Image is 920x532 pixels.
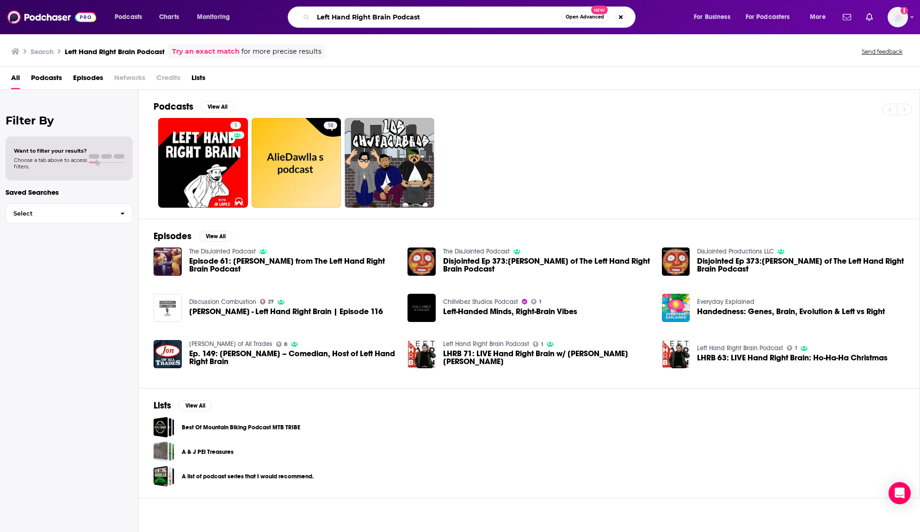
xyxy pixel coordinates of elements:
button: Show profile menu [888,7,908,27]
a: PodcastsView All [154,101,234,112]
a: A & J PEI Treasures [154,441,174,462]
a: 18 [324,122,337,129]
img: User Profile [888,7,908,27]
h2: Episodes [154,230,191,242]
a: Everyday Explained [697,298,754,306]
a: 1 [533,341,543,347]
input: Search podcasts, credits, & more... [313,10,562,25]
span: Choose a tab above to access filters. [14,157,87,170]
a: 8 [276,341,288,347]
a: Try an exact match [172,46,240,57]
span: 1 [795,346,797,350]
a: LHRB 71: LIVE Hand Right Brain w/ Emily Grace King [443,350,651,365]
a: Episodes [73,70,103,89]
span: New [591,6,608,14]
a: Best Of Mountain Biking Podcast MTB TRIBE [154,417,174,438]
span: Disjointed Ep 373:[PERSON_NAME] of The Left Hand Right Brain Podcast [697,257,905,273]
h2: Lists [154,400,171,411]
a: Chillvibez Studios Podcast [443,298,518,306]
h3: Left Hand Right Brain Podcast [65,47,165,56]
img: Handedness: Genes, Brain, Evolution & Left vs Right [662,294,690,322]
a: Ep. 149: JD Lopez – Comedian, Host of Left Hand Right Brain [189,350,397,365]
a: 1 [787,345,797,351]
a: LHRB 63: LIVE Hand Right Brain: Ho-Ha-Ha Christmas [697,354,888,362]
a: Lists [191,70,205,89]
span: Episode 61: [PERSON_NAME] from The Left Hand Right Brain Podcast [189,257,397,273]
a: Disjointed Ep 373:JD Lopez of The Left Hand Right Brain Podcast [697,257,905,273]
a: A list of podcast series that I would recommend. [154,466,174,487]
button: open menu [740,10,803,25]
a: Podcasts [31,70,62,89]
button: open menu [108,10,154,25]
button: open menu [687,10,742,25]
a: Handedness: Genes, Brain, Evolution & Left vs Right [697,308,885,315]
a: Jon of All Trades [189,340,272,348]
a: 1 [230,122,241,129]
span: [PERSON_NAME] - Left Hand Right Brain | Episode 116 [189,308,383,315]
a: 27 [260,299,274,304]
a: 1 [158,118,248,208]
span: Credits [156,70,180,89]
span: Charts [159,11,179,24]
a: Left Hand Right Brain Podcast [443,340,529,348]
span: 1 [541,342,543,346]
a: Charts [153,10,185,25]
a: Disjointed Ep 373:JD Lopez of The Left Hand Right Brain Podcast [443,257,651,273]
span: Select [6,210,113,217]
img: Podchaser - Follow, Share and Rate Podcasts [7,8,96,26]
img: Episode 61: JD Lopez from The Left Hand Right Brain Podcast [154,247,182,276]
span: LHRB 71: LIVE Hand Right Brain w/ [PERSON_NAME] [PERSON_NAME] [443,350,651,365]
span: More [810,11,826,24]
span: Podcasts [115,11,142,24]
a: Episode 61: JD Lopez from The Left Hand Right Brain Podcast [189,257,397,273]
img: JD Lopez - Left Hand Right Brain | Episode 116 [154,294,182,322]
a: Left-Handed Minds, Right-Brain Vibes [443,308,577,315]
span: Monitoring [197,11,230,24]
button: View All [201,101,234,112]
a: The DisJointed Podcast [443,247,510,255]
h2: Podcasts [154,101,193,112]
button: open menu [191,10,242,25]
span: 18 [327,121,333,130]
a: ListsView All [154,400,212,411]
a: Show notifications dropdown [862,9,877,25]
img: Left-Handed Minds, Right-Brain Vibes [408,294,436,322]
a: Disjointed Ep 373:JD Lopez of The Left Hand Right Brain Podcast [662,247,690,276]
a: A list of podcast series that I would recommend. [182,471,314,482]
img: LHRB 63: LIVE Hand Right Brain: Ho-Ha-Ha Christmas [662,340,690,368]
span: Disjointed Ep 373:[PERSON_NAME] of The Left Hand Right Brain Podcast [443,257,651,273]
div: Search podcasts, credits, & more... [296,6,644,28]
a: DisJointed Productions LLC [697,247,774,255]
a: All [11,70,20,89]
span: Networks [114,70,145,89]
button: Open AdvancedNew [562,12,608,23]
a: JD Lopez - Left Hand Right Brain | Episode 116 [189,308,383,315]
span: 27 [268,300,274,304]
img: LHRB 71: LIVE Hand Right Brain w/ Emily Grace King [408,340,436,368]
img: Ep. 149: JD Lopez – Comedian, Host of Left Hand Right Brain [154,340,182,368]
a: EpisodesView All [154,230,232,242]
span: Ep. 149: [PERSON_NAME] – Comedian, Host of Left Hand Right Brain [189,350,397,365]
button: View All [199,231,232,242]
span: For Business [694,11,730,24]
button: Send feedback [859,48,905,56]
a: Show notifications dropdown [839,9,855,25]
a: Left Hand Right Brain Podcast [697,344,783,352]
h3: Search [31,47,54,56]
span: 8 [284,342,287,346]
img: Disjointed Ep 373:JD Lopez of The Left Hand Right Brain Podcast [408,247,436,276]
span: 1 [234,121,237,130]
span: Want to filter your results? [14,148,87,154]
